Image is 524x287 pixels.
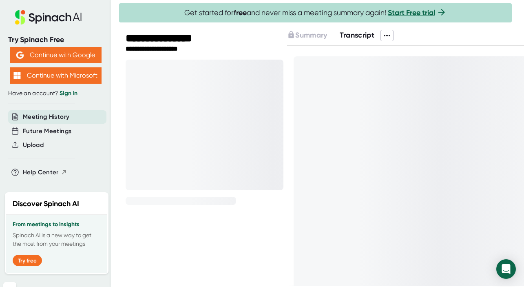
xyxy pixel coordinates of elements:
[16,51,24,59] img: Aehbyd4JwY73AAAAAElFTkSuQmCC
[340,30,375,41] button: Transcript
[60,90,77,97] a: Sign in
[10,67,102,84] button: Continue with Microsoft
[13,255,42,266] button: Try free
[287,30,339,41] div: Upgrade to access
[234,8,247,17] b: free
[23,127,71,136] button: Future Meetings
[295,31,327,40] span: Summary
[287,30,327,41] button: Summary
[8,90,103,97] div: Have an account?
[23,140,44,150] button: Upload
[10,47,102,63] button: Continue with Google
[13,231,101,248] p: Spinach AI is a new way to get the most from your meetings
[8,35,103,44] div: Try Spinach Free
[23,168,59,177] span: Help Center
[388,8,435,17] a: Start Free trial
[23,168,67,177] button: Help Center
[340,31,375,40] span: Transcript
[23,112,69,122] button: Meeting History
[13,198,79,209] h2: Discover Spinach AI
[13,221,101,228] h3: From meetings to insights
[496,259,516,279] div: Open Intercom Messenger
[184,8,447,18] span: Get started for and never miss a meeting summary again!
